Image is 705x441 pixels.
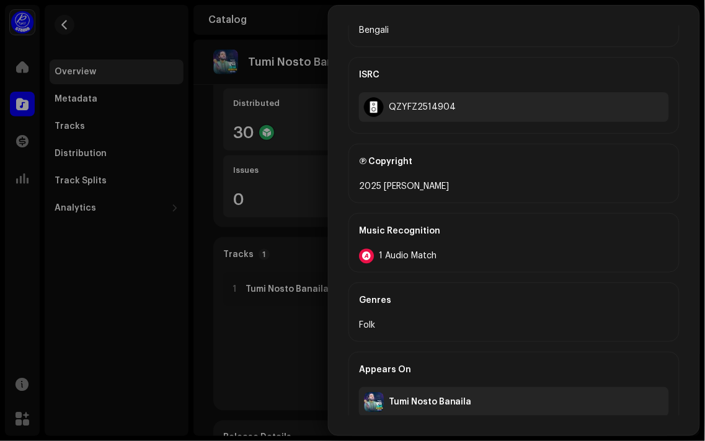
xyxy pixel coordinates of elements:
span: 1 Audio Match [379,251,437,261]
div: Ⓟ Copyright [359,144,669,179]
div: Tumi Nosto Banaila [389,397,472,407]
div: Music Recognition [359,214,669,248]
div: 2025 [PERSON_NAME] [359,179,669,194]
div: ISRC [359,58,669,92]
img: 22807439-724d-4eb9-b292-8ac6610377c2 [364,392,384,412]
div: Genres [359,283,669,318]
div: Bengali [359,23,669,38]
div: QZYFZ2514904 [389,102,456,112]
div: Folk [359,318,669,333]
div: Appears On [359,352,669,387]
